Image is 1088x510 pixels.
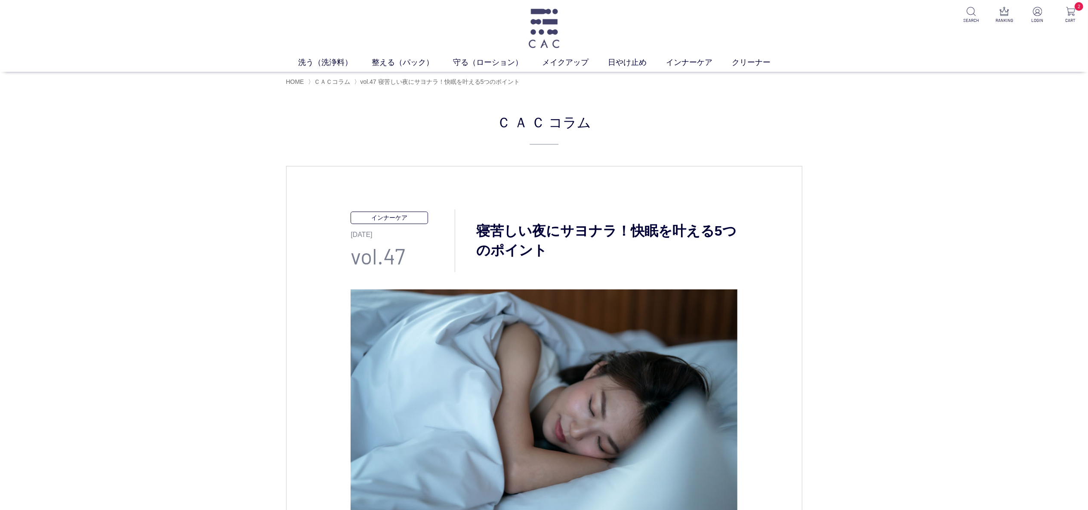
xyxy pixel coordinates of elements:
p: [DATE] [351,224,455,240]
img: logo [527,9,561,48]
a: HOME [286,78,304,85]
a: 整える（パック） [372,57,453,68]
p: CART [1060,17,1081,24]
p: インナーケア [351,212,428,224]
span: 2 [1075,2,1083,11]
p: SEARCH [961,17,982,24]
h2: ＣＡＣ [286,111,802,144]
a: 2 CART [1060,7,1081,24]
p: LOGIN [1027,17,1048,24]
a: クリーナー [732,57,790,68]
a: ＣＡＣコラム [314,78,350,85]
span: vol.47 寝苦しい夜にサヨナラ！快眠を叶える5つのポイント [360,78,520,85]
span: コラム [549,111,591,132]
a: 守る（ローション） [453,57,542,68]
p: RANKING [994,17,1015,24]
a: RANKING [994,7,1015,24]
li: 〉 [308,78,352,86]
a: SEARCH [961,7,982,24]
a: インナーケア [666,57,732,68]
li: 〉 [354,78,522,86]
a: LOGIN [1027,7,1048,24]
h3: 寝苦しい夜にサヨナラ！快眠を叶える5つのポイント [455,221,737,260]
a: メイクアップ [542,57,608,68]
p: vol.47 [351,240,455,272]
a: 洗う（洗浄料） [298,57,372,68]
a: 日やけ止め [608,57,666,68]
